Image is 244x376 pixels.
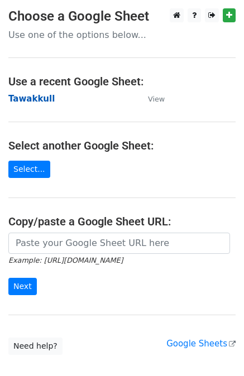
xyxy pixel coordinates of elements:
h3: Choose a Google Sheet [8,8,236,25]
a: Google Sheets [166,339,236,349]
p: Use one of the options below... [8,29,236,41]
small: Example: [URL][DOMAIN_NAME] [8,256,123,264]
a: Tawakkull [8,94,55,104]
a: View [137,94,165,104]
small: View [148,95,165,103]
h4: Copy/paste a Google Sheet URL: [8,215,236,228]
h4: Select another Google Sheet: [8,139,236,152]
a: Select... [8,161,50,178]
iframe: Chat Widget [188,322,244,376]
input: Paste your Google Sheet URL here [8,233,230,254]
input: Next [8,278,37,295]
a: Need help? [8,338,63,355]
h4: Use a recent Google Sheet: [8,75,236,88]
